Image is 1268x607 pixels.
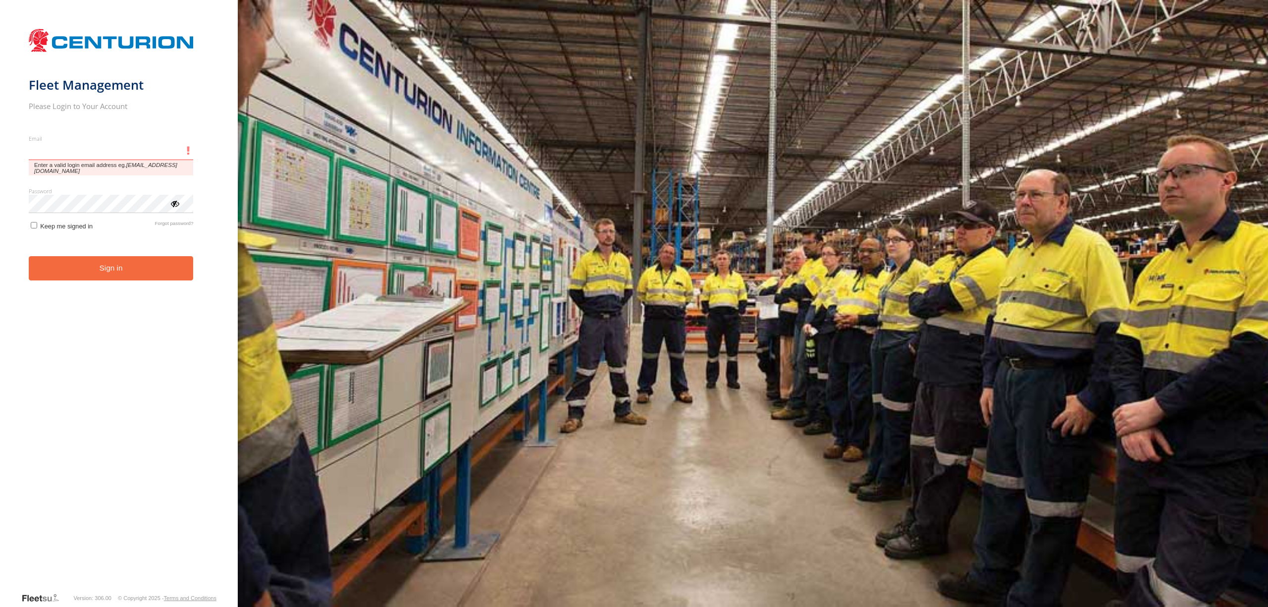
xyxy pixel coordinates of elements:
[118,595,216,601] div: © Copyright 2025 -
[34,162,177,174] em: [EMAIL_ADDRESS][DOMAIN_NAME]
[29,24,210,592] form: main
[155,221,194,230] a: Forgot password?
[29,160,194,175] span: Enter a valid login email address eg.
[164,595,216,601] a: Terms and Conditions
[29,101,194,111] h2: Please Login to Your Account
[40,222,93,230] span: Keep me signed in
[21,593,67,603] a: Visit our Website
[74,595,111,601] div: Version: 306.00
[169,198,179,208] div: ViewPassword
[29,77,194,93] h1: Fleet Management
[29,28,194,53] img: Centurion Transport
[29,135,194,142] label: Email
[29,256,194,280] button: Sign in
[29,187,194,195] label: Password
[31,222,37,228] input: Keep me signed in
